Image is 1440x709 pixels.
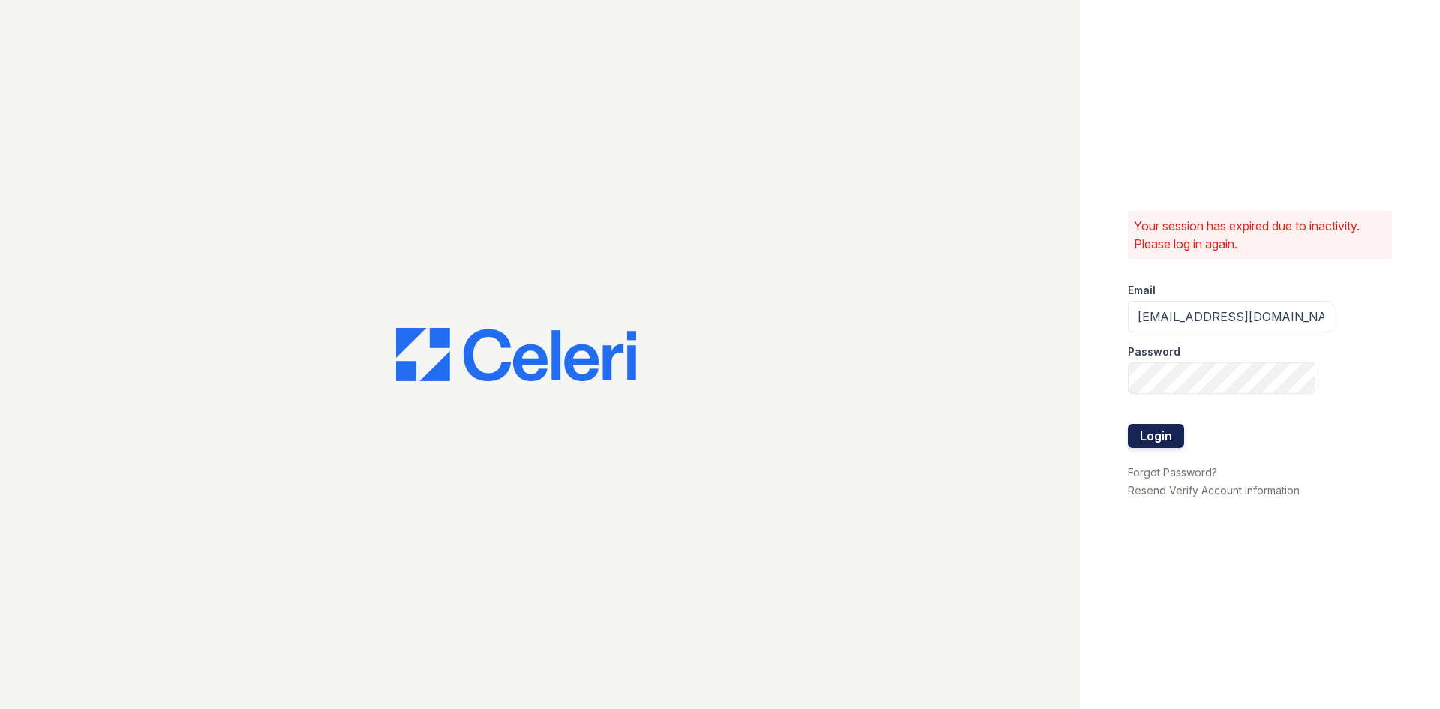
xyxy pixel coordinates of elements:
[1134,217,1386,253] p: Your session has expired due to inactivity. Please log in again.
[1128,424,1184,448] button: Login
[1128,466,1217,479] a: Forgot Password?
[1128,283,1156,298] label: Email
[396,328,636,382] img: CE_Logo_Blue-a8612792a0a2168367f1c8372b55b34899dd931a85d93a1a3d3e32e68fde9ad4.png
[1128,344,1180,359] label: Password
[1128,484,1300,497] a: Resend Verify Account Information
